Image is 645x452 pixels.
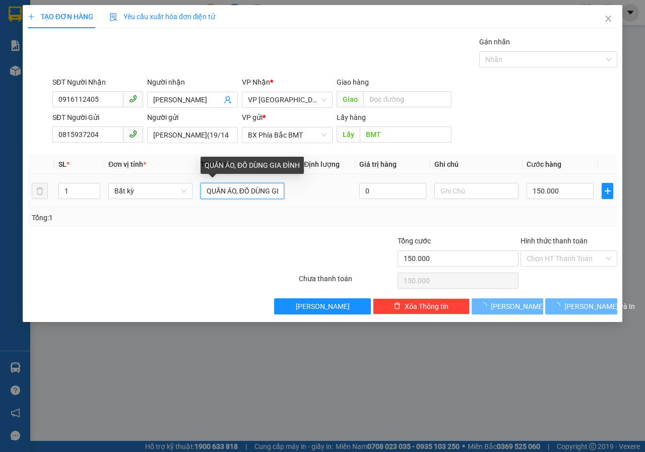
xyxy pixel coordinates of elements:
[298,273,397,291] div: Chưa thanh toán
[248,92,327,107] span: VP Đà Lạt
[109,13,117,21] img: icon
[594,5,622,33] button: Close
[545,298,617,314] button: [PERSON_NAME] và In
[394,302,401,310] span: delete
[147,77,238,88] div: Người nhận
[32,212,250,223] div: Tổng: 1
[527,160,561,168] span: Cước hàng
[359,183,426,199] input: 0
[337,126,360,143] span: Lấy
[242,78,270,86] span: VP Nhận
[274,298,371,314] button: [PERSON_NAME]
[491,301,545,312] span: [PERSON_NAME]
[521,237,588,245] label: Hình thức thanh toán
[373,298,470,314] button: deleteXóa Thông tin
[398,237,431,245] span: Tổng cước
[114,183,186,199] span: Bất kỳ
[602,183,613,199] button: plus
[28,13,35,20] span: plus
[52,77,143,88] div: SĐT Người Nhận
[201,183,285,199] input: VD: Bàn, Ghế
[304,160,340,168] span: Định lượng
[32,183,48,199] button: delete
[359,160,397,168] span: Giá trị hàng
[337,113,366,121] span: Lấy hàng
[564,301,635,312] span: [PERSON_NAME] và In
[224,96,232,104] span: user-add
[480,302,491,309] span: loading
[109,13,216,21] span: Yêu cầu xuất hóa đơn điện tử
[147,112,238,123] div: Người gửi
[108,160,146,168] span: Đơn vị tính
[248,127,327,143] span: BX Phía Bắc BMT
[405,301,448,312] span: Xóa Thông tin
[604,15,612,23] span: close
[363,91,451,107] input: Dọc đường
[472,298,544,314] button: [PERSON_NAME]
[479,38,510,46] label: Gán nhãn
[242,112,333,123] div: VP gửi
[337,78,369,86] span: Giao hàng
[602,187,613,195] span: plus
[337,91,363,107] span: Giao
[201,157,304,174] div: QUẦN ÁO, ĐỒ DÙNG GIA ĐÌNH
[296,301,350,312] span: [PERSON_NAME]
[430,155,523,174] th: Ghi chú
[129,95,137,103] span: phone
[58,160,67,168] span: SL
[28,13,93,21] span: TẠO ĐƠN HÀNG
[129,130,137,138] span: phone
[52,112,143,123] div: SĐT Người Gửi
[553,302,564,309] span: loading
[434,183,519,199] input: Ghi Chú
[360,126,451,143] input: Dọc đường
